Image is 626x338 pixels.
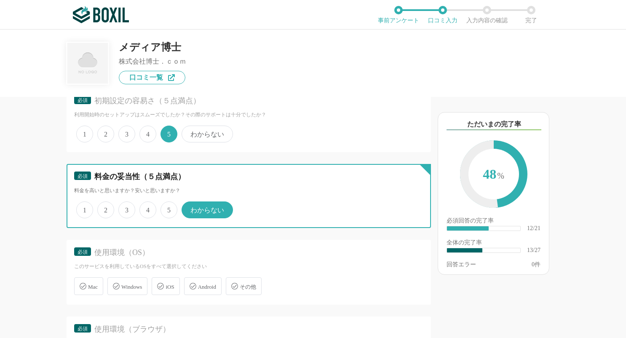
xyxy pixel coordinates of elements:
div: 使用環境（ブラウザ） [94,324,409,335]
div: 利用開始時のセットアップはスムーズでしたか？その際のサポートは十分でしたか？ [74,111,423,118]
span: 必須 [78,249,88,255]
li: 口コミ入力 [420,6,465,24]
div: 件 [532,262,540,268]
div: 料金の妥当性（５点満点） [94,172,409,182]
span: 口コミ一覧 [129,74,163,81]
li: 入力内容の確認 [465,6,509,24]
span: 3 [118,201,135,218]
img: ボクシルSaaS_ロゴ [73,6,129,23]
span: 2 [97,126,114,142]
div: 13/27 [527,247,540,253]
div: ​ [447,248,482,252]
div: 料金を高いと思いますか？安いと思いますか？ [74,187,423,194]
span: 4 [139,201,156,218]
span: 5 [161,201,177,218]
span: % [497,171,504,180]
span: わからない [182,126,233,142]
span: その他 [240,284,256,290]
span: 必須 [78,173,88,179]
span: 3 [118,126,135,142]
span: 2 [97,201,114,218]
div: 初期設定の容易さ（５点満点） [94,96,409,106]
span: 1 [76,126,93,142]
span: 0 [532,261,535,268]
span: わからない [182,201,233,218]
span: 必須 [78,97,88,103]
span: 1 [76,201,93,218]
a: 口コミ一覧 [119,71,185,84]
div: ただいまの完了率 [447,119,541,130]
div: 全体の完了率 [447,240,540,247]
span: 4 [139,126,156,142]
li: 完了 [509,6,553,24]
div: 株式会社博士．ｃｏｍ [119,58,186,65]
div: 回答エラー [447,262,476,268]
span: 48 [468,149,519,201]
span: 5 [161,126,177,142]
span: Android [198,284,216,290]
span: iOS [166,284,174,290]
div: メディア博士 [119,42,186,52]
span: Mac [88,284,98,290]
div: このサービスを利用しているOSをすべて選択してください [74,263,423,270]
div: 12/21 [527,225,540,231]
span: Windows [121,284,142,290]
li: 事前アンケート [376,6,420,24]
div: 使用環境（OS） [94,247,409,258]
div: ​ [447,226,489,231]
div: 必須回答の完了率 [447,218,540,225]
span: 必須 [78,326,88,332]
